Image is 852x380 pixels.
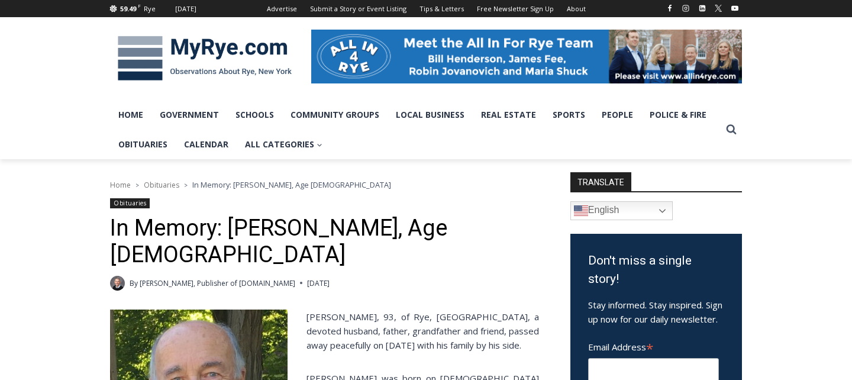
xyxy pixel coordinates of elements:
[130,278,138,289] span: By
[695,1,709,15] a: Linkedin
[176,130,237,159] a: Calendar
[663,1,677,15] a: Facebook
[144,180,179,190] a: Obituaries
[593,100,641,130] a: People
[110,179,539,191] nav: Breadcrumbs
[570,172,631,191] strong: TRANSLATE
[588,298,724,326] p: Stay informed. Stay inspired. Sign up now for our daily newsletter.
[574,204,588,218] img: en
[544,100,593,130] a: Sports
[282,100,388,130] a: Community Groups
[175,4,196,14] div: [DATE]
[110,130,176,159] a: Obituaries
[192,179,391,190] span: In Memory: [PERSON_NAME], Age [DEMOGRAPHIC_DATA]
[110,100,721,160] nav: Primary Navigation
[245,138,322,151] span: All Categories
[570,201,673,220] a: English
[110,180,131,190] a: Home
[144,4,156,14] div: Rye
[110,28,299,89] img: MyRye.com
[227,100,282,130] a: Schools
[184,181,188,189] span: >
[388,100,473,130] a: Local Business
[311,30,742,83] img: All in for Rye
[151,100,227,130] a: Government
[110,215,539,269] h1: In Memory: [PERSON_NAME], Age [DEMOGRAPHIC_DATA]
[473,100,544,130] a: Real Estate
[588,335,719,356] label: Email Address
[641,100,715,130] a: Police & Fire
[588,252,724,289] h3: Don't miss a single story!
[120,4,136,13] span: 59.49
[135,181,139,189] span: >
[110,198,150,208] a: Obituaries
[307,278,330,289] time: [DATE]
[711,1,725,15] a: X
[140,278,295,288] a: [PERSON_NAME], Publisher of [DOMAIN_NAME]
[237,130,331,159] a: All Categories
[110,310,539,352] p: [PERSON_NAME], 93, of Rye, [GEOGRAPHIC_DATA], a devoted husband, father, grandfather and friend, ...
[110,100,151,130] a: Home
[679,1,693,15] a: Instagram
[110,276,125,291] a: Author image
[138,2,141,9] span: F
[721,119,742,140] button: View Search Form
[728,1,742,15] a: YouTube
